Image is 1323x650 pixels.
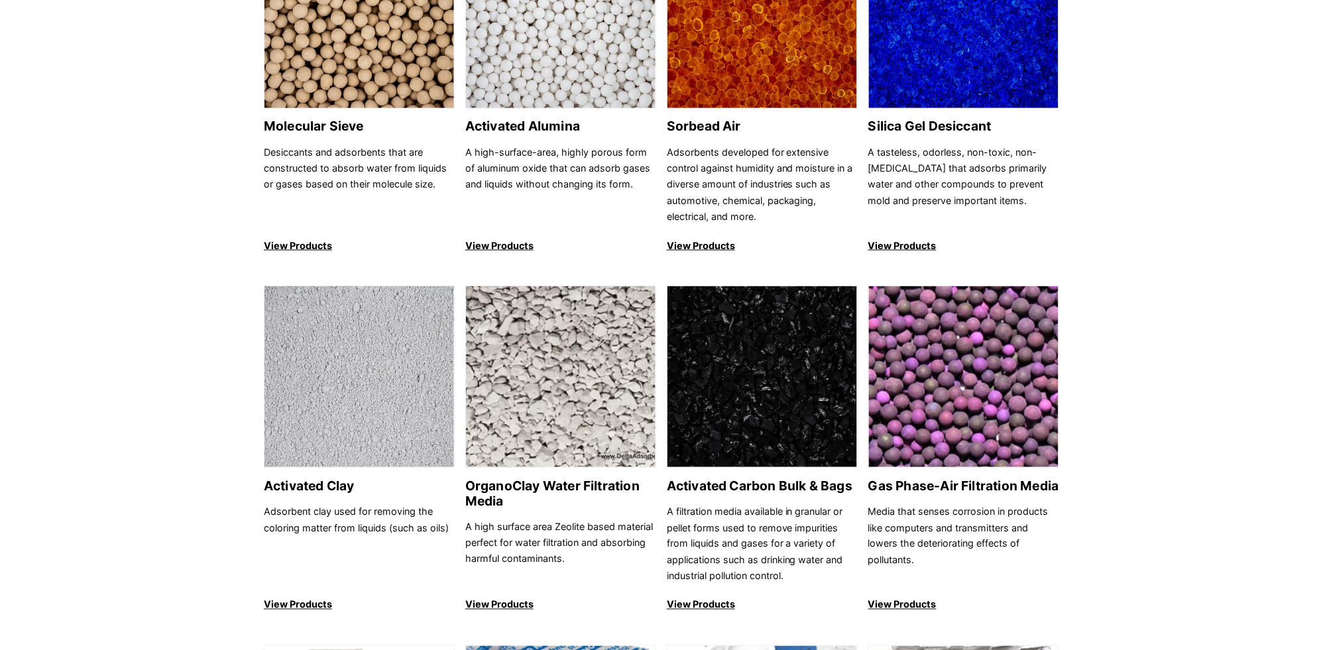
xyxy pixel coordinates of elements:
[465,597,656,613] p: View Products
[465,478,656,509] h2: OrganoClay Water Filtration Media
[667,504,858,584] p: A filtration media available in granular or pellet forms used to remove impurities from liquids a...
[868,504,1059,584] p: Media that senses corrosion in products like computers and transmitters and lowers the deteriorat...
[868,286,1059,614] a: Gas Phase-Air Filtration Media Gas Phase-Air Filtration Media Media that senses corrosion in prod...
[667,238,858,254] p: View Products
[264,504,455,584] p: Adsorbent clay used for removing the coloring matter from liquids (such as oils)
[465,144,656,225] p: A high-surface-area, highly porous form of aluminum oxide that can adsorb gases and liquids witho...
[264,286,455,614] a: Activated Clay Activated Clay Adsorbent clay used for removing the coloring matter from liquids (...
[667,119,858,134] h2: Sorbead Air
[465,286,656,614] a: OrganoClay Water Filtration Media OrganoClay Water Filtration Media A high surface area Zeolite b...
[868,478,1059,494] h2: Gas Phase-Air Filtration Media
[868,238,1059,254] p: View Products
[868,144,1059,225] p: A tasteless, odorless, non-toxic, non-[MEDICAL_DATA] that adsorbs primarily water and other compo...
[465,238,656,254] p: View Products
[264,597,455,613] p: View Products
[868,597,1059,613] p: View Products
[667,478,858,494] h2: Activated Carbon Bulk & Bags
[465,519,656,584] p: A high surface area Zeolite based material perfect for water filtration and absorbing harmful con...
[264,286,454,468] img: Activated Clay
[868,119,1059,134] h2: Silica Gel Desiccant
[667,597,858,613] p: View Products
[465,119,656,134] h2: Activated Alumina
[869,286,1059,468] img: Gas Phase-Air Filtration Media
[264,478,455,494] h2: Activated Clay
[466,286,656,468] img: OrganoClay Water Filtration Media
[264,119,455,134] h2: Molecular Sieve
[264,144,455,225] p: Desiccants and adsorbents that are constructed to absorb water from liquids or gases based on the...
[264,238,455,254] p: View Products
[667,144,858,225] p: Adsorbents developed for extensive control against humidity and moisture in a diverse amount of i...
[667,286,857,468] img: Activated Carbon Bulk & Bags
[667,286,858,614] a: Activated Carbon Bulk & Bags Activated Carbon Bulk & Bags A filtration media available in granula...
